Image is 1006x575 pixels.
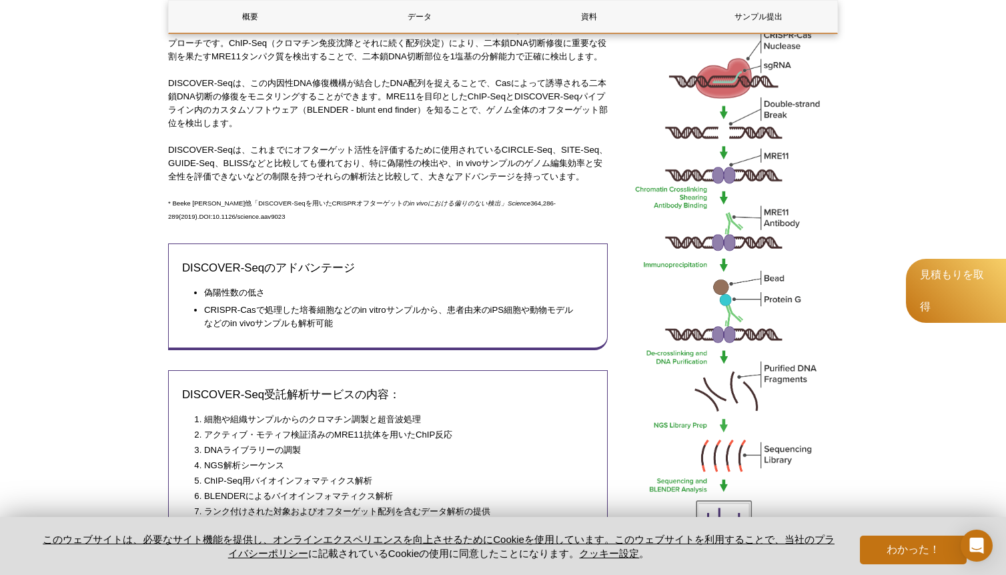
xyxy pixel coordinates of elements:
a: 見積もりを取得 [906,259,1006,323]
font: DISCOVER-Seqは、この内因性DNA修復機構が結合したDNA配列を捉えることで、Casによって誘導される二本鎖DNA切断の修復をモニタリングすることができます。MRE11を目印としたCh... [168,78,608,128]
a: 概要 [169,1,331,33]
font: in vivoにおける偏りのない検出」 [410,199,508,207]
font: クッキー設定 [579,548,639,559]
font: 。 [639,548,649,559]
font: ChIP-Seq用バイオインフォマティクス解析 [204,476,372,486]
font: データ [408,12,432,21]
button: わかった！ [860,536,967,564]
font: わかった！ [887,544,940,555]
font: 364,286-289(2019).DOI:10.1126/science.aav9023 [168,199,556,220]
font: に記載されているCookieの使用に同意したことになります [308,548,570,559]
font: DISCOVER-Seqを用いたCRISPRオフターゲットの [258,199,410,207]
font: サンプル提出 [734,12,783,21]
font: * Beeke [PERSON_NAME]他「 [168,199,258,207]
font: 。 [569,548,579,559]
font: CRISPR-Casで処理した培養細胞などのin vitroサンプルから、患者由来のiPS細胞や動物モデルなどのin vivoサンプルも解析可能 [204,305,573,328]
div: Open Intercom Messenger [961,530,993,562]
font: NGS解析シーケンス [204,460,284,470]
font: DISCOVER-Seqのアドバンテージ [182,261,355,274]
font: DISCOVER-Seqは、これまでにオフターゲット活性を評価するために使用されているCIRCLE-Seq、SITE-Seq、GUIDE-Seq、BLISSなどと比較しても優れており、特に偽陽性... [168,145,608,181]
font: 偽陽性数の低さ [204,287,265,298]
font: 見積もりを取得 [920,269,984,312]
font: BLENDERによるバイオインフォマティクス解析 [204,491,393,501]
font: DNAライブラリーの調製 [204,445,301,455]
a: サンプル提出 [677,1,839,33]
img: Discover-Seq サービスのワークフロー [618,13,838,566]
a: 資料 [508,1,670,33]
font: 資料 [581,12,597,21]
button: クッキー設定 [579,548,639,560]
a: このウェブサイトは、必要なサイト機能を提供し、オンラインエクスペリエンスを向上させるためにCookieを使用しています。このウェブサイトを利用することで、当社のプライバシーポリシー [43,534,835,559]
a: データ [338,1,500,33]
font: アクティブ・モティフ検証済みのMRE11抗体を用いたChIP反応 [204,430,452,440]
font: 概要 [242,12,258,21]
font: DISCOVER-Seq受託解析サービスの内容： [182,388,400,401]
font: 細胞や組織サンプルからのクロマチン調製と超音波処理 [204,414,421,424]
font: Science [508,199,530,207]
font: ランク付けされた対象およびオフターゲット配列を含むデータ解析の提供 [204,506,490,516]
